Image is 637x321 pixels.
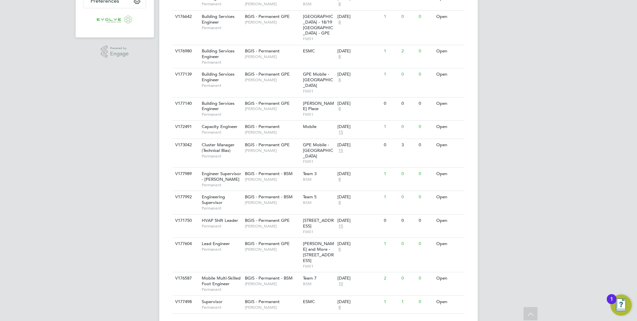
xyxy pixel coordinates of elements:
[303,281,334,287] span: BSM
[245,20,300,25] span: [PERSON_NAME]
[245,77,300,83] span: [PERSON_NAME]
[202,124,238,129] span: Capacity Engineer
[337,224,344,229] span: 15
[337,72,381,77] div: [DATE]
[174,97,197,110] div: V177140
[417,191,434,203] div: 0
[245,100,290,106] span: BGIS - Permanent GPE
[435,296,463,308] div: Open
[382,238,399,250] div: 1
[303,14,333,36] span: [GEOGRAPHIC_DATA] - 18/19 [GEOGRAPHIC_DATA] - GPE
[435,168,463,180] div: Open
[245,106,300,111] span: [PERSON_NAME]
[245,1,300,7] span: [PERSON_NAME]
[435,121,463,133] div: Open
[400,121,417,133] div: 0
[400,68,417,81] div: 0
[303,71,333,88] span: GPE Mobile - [GEOGRAPHIC_DATA]
[245,241,290,246] span: BGIS - Permanent GPE
[382,68,399,81] div: 1
[382,139,399,151] div: 0
[303,100,334,112] span: [PERSON_NAME] Place
[382,168,399,180] div: 1
[337,281,344,287] span: 10
[245,224,300,229] span: [PERSON_NAME]
[202,224,242,229] span: Permanent
[303,36,334,41] span: FMS1
[337,48,381,54] div: [DATE]
[110,45,129,51] span: Powered by
[435,11,463,23] div: Open
[435,139,463,151] div: Open
[400,296,417,308] div: 1
[417,168,434,180] div: 0
[202,299,223,304] span: Supervisor
[97,15,133,26] img: evolve-talent-logo-retina.png
[174,168,197,180] div: V177989
[382,45,399,57] div: 1
[303,241,334,263] span: [PERSON_NAME] and More - [STREET_ADDRESS]
[174,272,197,285] div: V176587
[435,45,463,57] div: Open
[382,215,399,227] div: 0
[435,272,463,285] div: Open
[382,121,399,133] div: 1
[245,54,300,59] span: [PERSON_NAME]
[610,294,632,316] button: Open Resource Center, 1 new notification
[303,229,334,234] span: FMS1
[337,130,344,135] span: 15
[303,48,315,54] span: ESMC
[174,238,197,250] div: V177604
[202,83,242,88] span: Permanent
[337,241,381,247] div: [DATE]
[382,191,399,203] div: 1
[400,139,417,151] div: 3
[202,14,235,25] span: Building Services Engineer
[337,171,381,177] div: [DATE]
[303,112,334,117] span: FMS1
[337,54,342,60] span: 8
[337,177,342,182] span: 8
[245,305,300,310] span: [PERSON_NAME]
[417,121,434,133] div: 0
[337,124,381,130] div: [DATE]
[337,305,342,310] span: 8
[202,171,241,182] span: Engineer Supervisor - [PERSON_NAME]
[435,215,463,227] div: Open
[303,142,333,159] span: GPE Mobile - [GEOGRAPHIC_DATA]
[400,272,417,285] div: 0
[337,14,381,20] div: [DATE]
[202,154,242,159] span: Permanent
[400,215,417,227] div: 0
[435,238,463,250] div: Open
[245,130,300,135] span: [PERSON_NAME]
[174,45,197,57] div: V176980
[174,11,197,23] div: V176642
[303,218,334,229] span: [STREET_ADDRESS]
[400,238,417,250] div: 0
[400,168,417,180] div: 0
[174,215,197,227] div: V171750
[417,11,434,23] div: 0
[337,20,342,25] span: 8
[245,177,300,182] span: [PERSON_NAME]
[174,139,197,151] div: V173042
[337,142,381,148] div: [DATE]
[303,159,334,164] span: FMS1
[202,100,235,112] span: Building Services Engineer
[245,142,290,148] span: BGIS - Permanent GPE
[382,11,399,23] div: 1
[202,218,238,223] span: HVAP Shift Leader
[337,194,381,200] div: [DATE]
[202,287,242,292] span: Permanent
[245,275,293,281] span: BGIS - Permanent - BSM
[400,11,417,23] div: 0
[202,48,235,59] span: Building Services Engineer
[202,60,242,65] span: Permanent
[202,247,242,252] span: Permanent
[382,272,399,285] div: 2
[417,45,434,57] div: 0
[202,142,235,153] span: Cluster Manager (Technical Bias)
[245,148,300,153] span: [PERSON_NAME]
[202,241,230,246] span: Lead Engineer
